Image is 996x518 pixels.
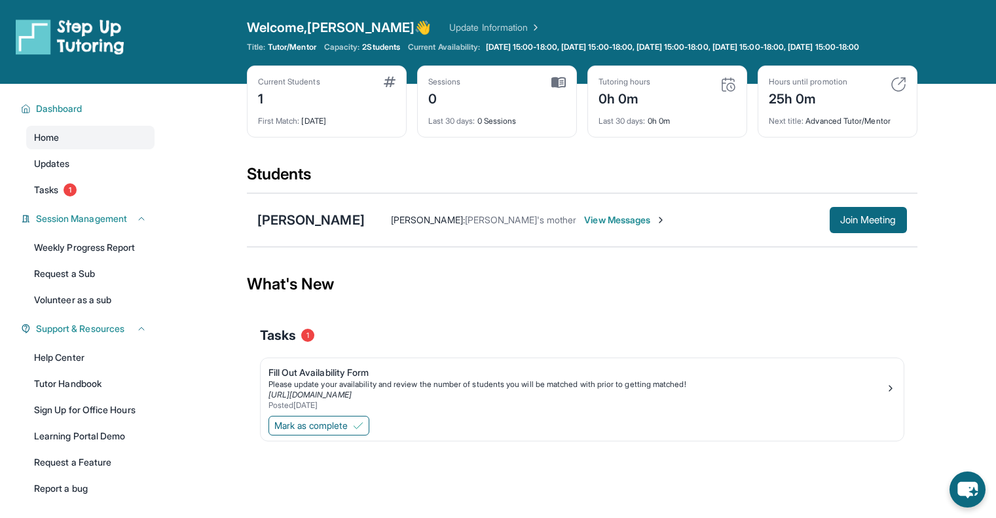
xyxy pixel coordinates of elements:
span: Last 30 days : [428,116,475,126]
div: 0h 0m [599,108,736,126]
div: Posted [DATE] [268,400,885,411]
img: card [891,77,906,92]
button: Support & Resources [31,322,147,335]
a: Tutor Handbook [26,372,155,396]
span: Last 30 days : [599,116,646,126]
div: [DATE] [258,108,396,126]
div: 25h 0m [769,87,847,108]
div: 1 [258,87,320,108]
button: chat-button [950,472,986,508]
a: Help Center [26,346,155,369]
img: card [384,77,396,87]
a: Request a Feature [26,451,155,474]
a: Weekly Progress Report [26,236,155,259]
button: Dashboard [31,102,147,115]
img: card [720,77,736,92]
a: Fill Out Availability FormPlease update your availability and review the number of students you w... [261,358,904,413]
span: Session Management [36,212,127,225]
span: Next title : [769,116,804,126]
img: Chevron-Right [655,215,666,225]
span: Tutor/Mentor [268,42,316,52]
button: Session Management [31,212,147,225]
a: Sign Up for Office Hours [26,398,155,422]
span: 2 Students [362,42,400,52]
div: Students [247,164,917,193]
span: [PERSON_NAME]'s mother [465,214,577,225]
a: Report a bug [26,477,155,500]
span: Tasks [34,183,58,196]
div: Advanced Tutor/Mentor [769,108,906,126]
div: Fill Out Availability Form [268,366,885,379]
a: Updates [26,152,155,176]
a: Home [26,126,155,149]
a: Request a Sub [26,262,155,286]
a: Learning Portal Demo [26,424,155,448]
span: Mark as complete [274,419,348,432]
div: Current Students [258,77,320,87]
span: Welcome, [PERSON_NAME] 👋 [247,18,432,37]
button: Join Meeting [830,207,907,233]
div: Sessions [428,77,461,87]
span: Support & Resources [36,322,124,335]
div: Tutoring hours [599,77,651,87]
img: card [551,77,566,88]
div: 0 Sessions [428,108,566,126]
span: View Messages [584,213,666,227]
img: Mark as complete [353,420,363,431]
a: [DATE] 15:00-18:00, [DATE] 15:00-18:00, [DATE] 15:00-18:00, [DATE] 15:00-18:00, [DATE] 15:00-18:00 [483,42,862,52]
div: 0h 0m [599,87,651,108]
span: [DATE] 15:00-18:00, [DATE] 15:00-18:00, [DATE] 15:00-18:00, [DATE] 15:00-18:00, [DATE] 15:00-18:00 [486,42,860,52]
a: Tasks1 [26,178,155,202]
a: [URL][DOMAIN_NAME] [268,390,352,399]
span: Title: [247,42,265,52]
span: 1 [301,329,314,342]
span: Join Meeting [840,216,896,224]
div: Hours until promotion [769,77,847,87]
div: [PERSON_NAME] [257,211,365,229]
span: 1 [64,183,77,196]
img: logo [16,18,124,55]
span: Current Availability: [408,42,480,52]
div: Please update your availability and review the number of students you will be matched with prior ... [268,379,885,390]
a: Update Information [449,21,541,34]
span: Home [34,131,59,144]
span: First Match : [258,116,300,126]
span: Capacity: [324,42,360,52]
button: Mark as complete [268,416,369,435]
span: Updates [34,157,70,170]
span: Tasks [260,326,296,344]
div: What's New [247,255,917,313]
span: Dashboard [36,102,83,115]
div: 0 [428,87,461,108]
a: Volunteer as a sub [26,288,155,312]
img: Chevron Right [528,21,541,34]
span: [PERSON_NAME] : [391,214,465,225]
